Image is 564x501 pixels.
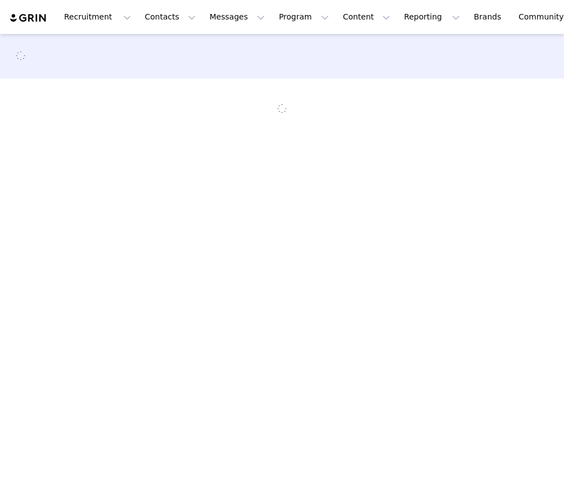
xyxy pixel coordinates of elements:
button: Messages [203,4,271,30]
button: Recruitment [57,4,138,30]
button: Contacts [138,4,202,30]
a: Brands [467,4,511,30]
img: grin logo [9,13,48,23]
button: Reporting [397,4,466,30]
button: Content [336,4,397,30]
button: Program [272,4,336,30]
